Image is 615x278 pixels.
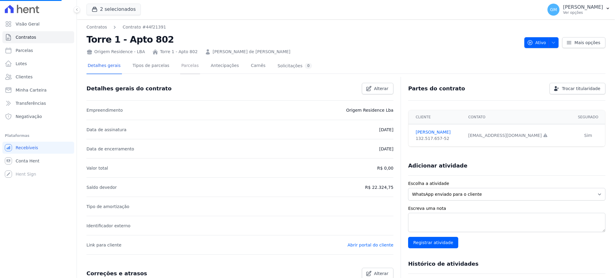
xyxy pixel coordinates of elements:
[365,184,393,191] p: R$ 22.324,75
[571,124,605,147] td: Sim
[571,110,605,124] th: Segurado
[2,18,74,30] a: Visão Geral
[16,113,42,119] span: Negativação
[2,142,74,154] a: Recebíveis
[2,155,74,167] a: Conta Hent
[2,71,74,83] a: Clientes
[86,184,117,191] p: Saldo devedor
[276,58,313,74] a: Solicitações0
[86,222,130,229] p: Identificador externo
[86,58,122,74] a: Detalhes gerais
[408,260,478,267] h3: Histórico de atividades
[2,97,74,109] a: Transferências
[416,129,461,135] a: [PERSON_NAME]
[16,145,38,151] span: Recebíveis
[86,241,121,249] p: Link para cliente
[86,203,129,210] p: Tipo de amortização
[416,135,461,142] div: 132.517.657-52
[86,165,108,172] p: Valor total
[377,165,393,172] p: R$ 0,00
[305,63,312,69] div: 0
[180,58,200,74] a: Parcelas
[379,145,393,153] p: [DATE]
[465,110,571,124] th: Contato
[5,132,72,139] div: Plataformas
[2,31,74,43] a: Contratos
[160,49,198,55] a: Torre 1 - Apto 802
[563,10,603,15] p: Ver opções
[277,63,312,69] div: Solicitações
[408,110,465,124] th: Cliente
[550,83,605,94] a: Trocar titularidade
[16,158,39,164] span: Conta Hent
[16,21,40,27] span: Visão Geral
[550,8,557,12] span: GM
[562,37,605,48] a: Mais opções
[16,100,46,106] span: Transferências
[86,24,107,30] a: Contratos
[132,58,171,74] a: Tipos de parcelas
[86,24,166,30] nav: Breadcrumb
[362,83,394,94] a: Alterar
[2,58,74,70] a: Lotes
[347,243,393,247] a: Abrir portal do cliente
[16,87,47,93] span: Minha Carteira
[408,162,467,169] h3: Adicionar atividade
[379,126,393,133] p: [DATE]
[527,37,546,48] span: Ativo
[250,58,267,74] a: Carnês
[374,270,389,276] span: Alterar
[86,126,126,133] p: Data de assinatura
[16,61,27,67] span: Lotes
[213,49,290,55] a: [PERSON_NAME] de [PERSON_NAME]
[210,58,240,74] a: Antecipações
[2,84,74,96] a: Minha Carteira
[2,44,74,56] a: Parcelas
[16,47,33,53] span: Parcelas
[543,1,615,18] button: GM [PERSON_NAME] Ver opções
[562,86,600,92] span: Trocar titularidade
[16,74,32,80] span: Clientes
[408,237,458,248] input: Registrar atividade
[86,270,147,277] h3: Correções e atrasos
[2,110,74,122] a: Negativação
[563,4,603,10] p: [PERSON_NAME]
[16,34,36,40] span: Contratos
[374,86,389,92] span: Alterar
[86,145,134,153] p: Data de encerramento
[86,24,520,30] nav: Breadcrumb
[86,49,145,55] div: Origem Residence - LBA
[408,85,465,92] h3: Partes do contrato
[86,107,123,114] p: Empreendimento
[524,37,559,48] button: Ativo
[408,205,605,212] label: Escreva uma nota
[346,107,394,114] p: Origem Residence Lba
[86,4,141,15] button: 2 selecionados
[468,132,568,139] div: [EMAIL_ADDRESS][DOMAIN_NAME]
[86,33,520,46] h2: Torre 1 - Apto 802
[123,24,166,30] a: Contrato #44f21391
[86,85,171,92] h3: Detalhes gerais do contrato
[574,40,600,46] span: Mais opções
[408,180,605,187] label: Escolha a atividade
